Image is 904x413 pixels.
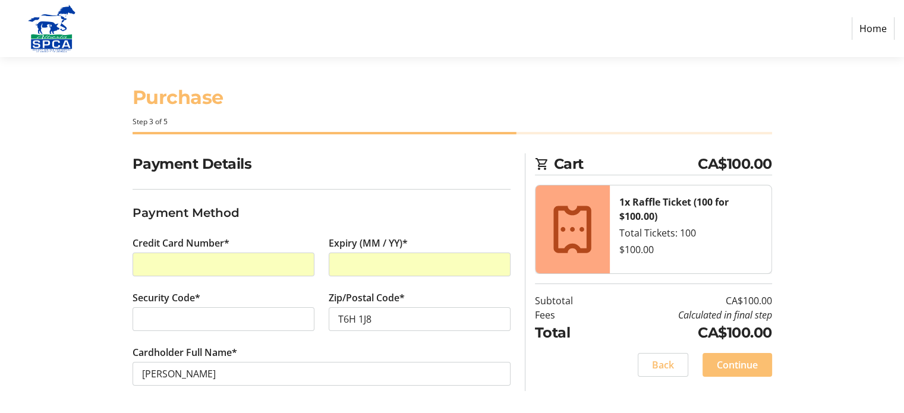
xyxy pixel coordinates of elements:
[142,257,305,272] iframe: Secure card number input frame
[133,291,200,305] label: Security Code*
[133,345,237,360] label: Cardholder Full Name*
[133,116,772,127] div: Step 3 of 5
[535,294,603,308] td: Subtotal
[638,353,688,377] button: Back
[133,153,511,175] h2: Payment Details
[133,236,229,250] label: Credit Card Number*
[535,322,603,343] td: Total
[652,358,674,372] span: Back
[133,362,511,386] input: Card Holder Name
[603,308,772,322] td: Calculated in final step
[554,153,698,175] span: Cart
[329,307,511,331] input: Zip/Postal Code
[698,153,772,175] span: CA$100.00
[603,322,772,343] td: CA$100.00
[329,291,405,305] label: Zip/Postal Code*
[703,353,772,377] button: Continue
[329,236,408,250] label: Expiry (MM / YY)*
[619,226,762,240] div: Total Tickets: 100
[852,17,894,40] a: Home
[133,83,772,112] h1: Purchase
[619,242,762,257] div: $100.00
[535,308,603,322] td: Fees
[133,204,511,222] h3: Payment Method
[338,257,501,272] iframe: Secure expiration date input frame
[619,196,729,223] strong: 1x Raffle Ticket (100 for $100.00)
[10,5,94,52] img: Alberta SPCA's Logo
[603,294,772,308] td: CA$100.00
[142,312,305,326] iframe: Secure CVC input frame
[717,358,758,372] span: Continue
